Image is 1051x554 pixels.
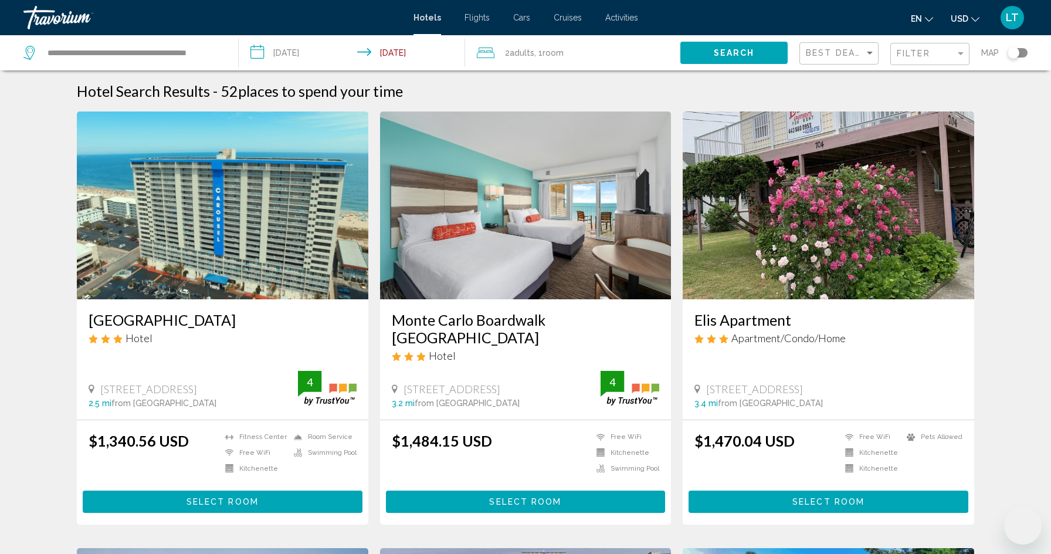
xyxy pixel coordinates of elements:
[694,332,962,344] div: 3 star Apartment
[83,491,362,512] button: Select Room
[591,448,659,458] li: Kitchenette
[911,10,933,27] button: Change language
[415,398,520,408] span: from [GEOGRAPHIC_DATA]
[221,82,403,100] h2: 52
[380,112,672,299] img: Hotel image
[238,82,403,100] span: places to spend your time
[513,13,530,22] a: Cars
[839,432,901,442] li: Free WiFi
[83,494,362,506] a: Select Room
[605,13,638,22] a: Activities
[298,371,357,406] img: trustyou-badge.svg
[680,42,788,63] button: Search
[392,311,660,346] a: Monte Carlo Boardwalk [GEOGRAPHIC_DATA]
[89,398,111,408] span: 2.5 mi
[505,45,534,61] span: 2
[839,464,901,474] li: Kitchenette
[601,371,659,406] img: trustyou-badge.svg
[100,383,197,396] span: [STREET_ADDRESS]
[806,49,875,59] mat-select: Sort by
[897,49,930,58] span: Filter
[23,6,402,29] a: Travorium
[298,375,321,389] div: 4
[911,14,922,23] span: en
[999,48,1028,58] button: Toggle map
[413,13,441,22] a: Hotels
[689,494,968,506] a: Select Room
[689,491,968,512] button: Select Room
[1004,507,1042,545] iframe: Кнопка запуска окна обмена сообщениями
[890,42,969,66] button: Filter
[731,332,846,344] span: Apartment/Condo/Home
[219,448,288,458] li: Free WiFi
[554,13,582,22] a: Cruises
[392,432,492,450] ins: $1,484.15 USD
[591,464,659,474] li: Swimming Pool
[510,48,534,58] span: Adults
[386,491,666,512] button: Select Room
[694,432,795,450] ins: $1,470.04 USD
[89,311,357,329] a: [GEOGRAPHIC_DATA]
[187,498,259,507] span: Select Room
[89,332,357,344] div: 3 star Hotel
[386,494,666,506] a: Select Room
[219,432,288,442] li: Fitness Center
[392,349,660,362] div: 3 star Hotel
[465,13,490,22] a: Flights
[404,383,500,396] span: [STREET_ADDRESS]
[683,112,974,299] img: Hotel image
[1006,12,1019,23] span: LT
[111,398,216,408] span: from [GEOGRAPHIC_DATA]
[543,48,564,58] span: Room
[239,35,466,70] button: Check-in date: Aug 28, 2025 Check-out date: Sep 2, 2025
[89,432,189,450] ins: $1,340.56 USD
[489,498,561,507] span: Select Room
[77,112,368,299] img: Hotel image
[718,398,823,408] span: from [GEOGRAPHIC_DATA]
[706,383,803,396] span: [STREET_ADDRESS]
[591,432,659,442] li: Free WiFi
[839,448,901,458] li: Kitchenette
[601,375,624,389] div: 4
[392,398,415,408] span: 3.2 mi
[213,82,218,100] span: -
[126,332,152,344] span: Hotel
[465,35,680,70] button: Travelers: 2 adults, 0 children
[288,448,357,458] li: Swimming Pool
[429,349,456,362] span: Hotel
[806,48,867,58] span: Best Deals
[792,498,864,507] span: Select Room
[901,432,962,442] li: Pets Allowed
[288,432,357,442] li: Room Service
[219,464,288,474] li: Kitchenette
[951,14,968,23] span: USD
[951,10,979,27] button: Change currency
[77,82,210,100] h1: Hotel Search Results
[997,5,1028,30] button: User Menu
[981,45,999,61] span: Map
[694,398,718,408] span: 3.4 mi
[534,45,564,61] span: , 1
[714,49,755,58] span: Search
[694,311,962,329] a: Elis Apartment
